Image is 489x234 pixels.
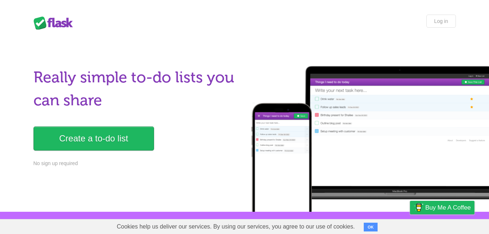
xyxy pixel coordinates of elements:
[410,201,474,214] a: Buy me a coffee
[426,15,456,28] a: Log in
[110,219,362,234] span: Cookies help us deliver our services. By using our services, you agree to our use of cookies.
[364,223,378,231] button: OK
[425,201,471,214] span: Buy me a coffee
[33,16,77,30] div: Flask Lists
[33,66,240,112] h1: Really simple to-do lists you can share
[33,126,154,151] a: Create a to-do list
[414,201,423,214] img: Buy me a coffee
[33,160,240,167] p: No sign up required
